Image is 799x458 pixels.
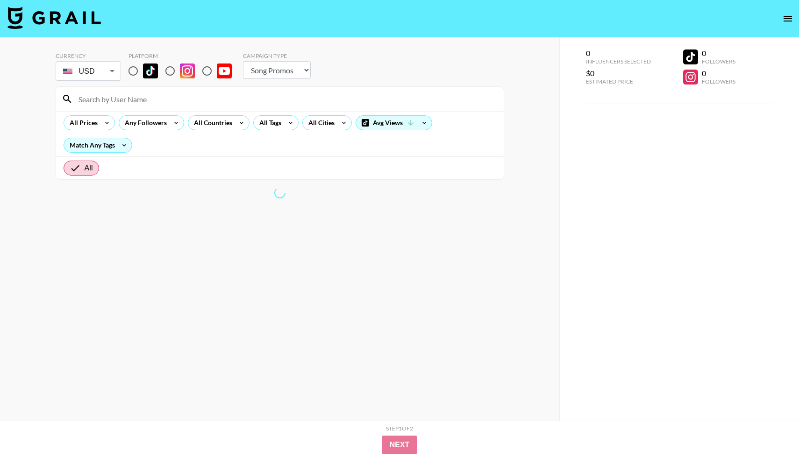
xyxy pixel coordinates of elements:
div: 0 [586,49,651,58]
input: Search by User Name [73,92,498,106]
img: YouTube [217,63,232,78]
div: 0 [702,69,735,78]
img: Instagram [180,63,195,78]
div: All Cities [303,116,336,130]
button: open drawer [778,9,797,28]
div: $0 [586,69,651,78]
div: Followers [702,58,735,65]
img: Grail Talent [7,7,101,29]
div: Avg Views [356,116,432,130]
div: Any Followers [119,116,169,130]
span: All [85,162,93,174]
div: 0 [702,49,735,58]
img: TikTok [143,63,158,78]
div: Step 1 of 2 [386,425,413,432]
button: Next [382,436,417,454]
div: All Prices [64,116,100,130]
div: Currency [56,52,121,59]
span: Refreshing lists, bookers, clients, countries, tags, cities, talent, talent... [273,186,286,199]
div: Followers [702,78,735,85]
div: USD [57,63,119,79]
div: All Tags [254,116,283,130]
div: Influencers Selected [586,58,651,65]
div: Match Any Tags [64,138,132,152]
div: Campaign Type [243,52,311,59]
div: Platform [128,52,239,59]
div: Estimated Price [586,78,651,85]
div: All Countries [188,116,234,130]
